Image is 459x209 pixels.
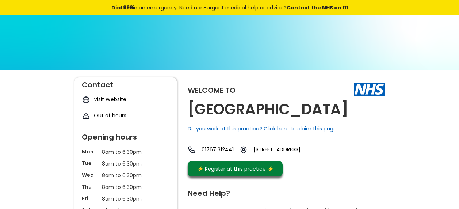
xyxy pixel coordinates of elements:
[188,125,337,132] a: Do you work at this practice? Click here to claim this page
[82,96,90,104] img: globe icon
[253,146,318,154] a: [STREET_ADDRESS]
[111,4,133,11] a: Dial 999
[240,146,248,154] img: practice location icon
[94,112,126,119] a: Out of hours
[102,148,149,156] p: 8am to 6:30pm
[82,195,98,202] p: Fri
[94,96,126,103] a: Visit Website
[188,146,196,154] img: telephone icon
[62,4,398,12] div: in an emergency. Need non-urgent medical help or advice?
[82,160,98,167] p: Tue
[188,161,283,176] a: ⚡️ Register at this practice ⚡️
[354,83,385,95] img: The NHS logo
[82,130,169,141] div: Opening hours
[202,146,234,154] a: 01767 312441
[82,77,169,88] div: Contact
[102,160,149,168] p: 8am to 6:30pm
[287,4,348,11] a: Contact the NHS on 111
[102,171,149,179] p: 8am to 6:30pm
[188,87,236,94] div: Welcome to
[102,183,149,191] p: 8am to 6:30pm
[188,101,348,118] h2: [GEOGRAPHIC_DATA]
[194,165,278,173] div: ⚡️ Register at this practice ⚡️
[82,171,98,179] p: Wed
[102,195,149,203] p: 8am to 6:30pm
[188,186,378,197] div: Need Help?
[82,112,90,120] img: exclamation icon
[82,148,98,155] p: Mon
[82,183,98,190] p: Thu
